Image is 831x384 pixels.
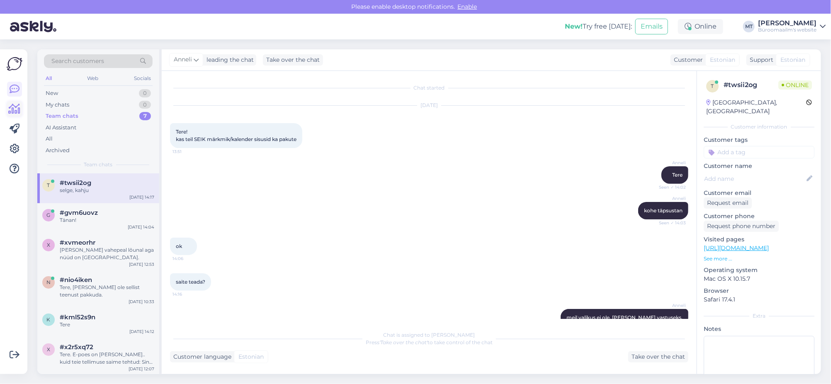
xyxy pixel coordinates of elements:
i: 'Take over the chat' [379,339,428,345]
button: Emails [635,19,668,34]
div: Support [746,56,773,64]
p: Notes [704,325,814,333]
span: #kml52s9n [60,314,95,321]
span: saite teada? [176,279,205,285]
div: Archived [46,146,70,155]
div: Customer information [704,123,814,131]
div: Request email [704,197,752,209]
span: Press to take control of the chat [366,339,493,345]
div: Tere, [PERSON_NAME] ole sellist teenust pakkuda. [60,284,154,299]
p: Visited pages [704,235,814,244]
div: Extra [704,312,814,320]
img: Askly Logo [7,56,22,72]
div: Try free [DATE]: [565,22,632,32]
span: Estonian [710,56,735,64]
span: Anneli [655,195,686,202]
span: Online [778,80,812,90]
span: Estonian [780,56,806,64]
span: Anneli [174,55,192,64]
div: Socials [132,73,153,84]
span: #x2r5xq72 [60,343,93,351]
div: Büroomaailm's website [758,27,817,33]
div: MT [743,21,755,32]
div: Customer [671,56,703,64]
a: [PERSON_NAME]Büroomaailm's website [758,20,826,33]
b: New! [565,22,583,30]
div: Customer language [170,352,231,361]
span: x [47,242,50,248]
div: [DATE] [170,102,688,109]
p: Browser [704,287,814,295]
span: Chat is assigned to [PERSON_NAME] [384,332,475,338]
span: Enable [455,3,480,10]
span: #xvmeorhr [60,239,95,246]
div: Request phone number [704,221,779,232]
span: Tere [672,172,683,178]
span: Search customers [51,57,104,66]
div: Tere [60,321,154,328]
div: [PERSON_NAME] [758,20,817,27]
p: Customer tags [704,136,814,144]
span: #twsii2og [60,179,91,187]
span: kohe täpsustan [644,207,683,214]
span: #nio4iken [60,276,92,284]
p: Customer name [704,162,814,170]
div: [DATE] 10:33 [129,299,154,305]
div: selge, kahju [60,187,154,194]
span: 14:06 [173,255,204,262]
div: [DATE] 12:53 [129,261,154,267]
p: Mac OS X 10.15.7 [704,275,814,283]
div: [GEOGRAPHIC_DATA], [GEOGRAPHIC_DATA] [706,98,806,116]
div: All [44,73,53,84]
span: Anneli [655,160,686,166]
div: Tere. E-poes on [PERSON_NAME].. kuid teie tellimuse saime tehtud: Sinu tellimuse number on: 20002... [60,351,154,366]
span: n [46,279,51,285]
span: k [47,316,51,323]
div: New [46,89,58,97]
div: All [46,135,53,143]
div: Web [86,73,100,84]
p: Customer phone [704,212,814,221]
div: 0 [139,101,151,109]
div: Online [678,19,723,34]
div: AI Assistant [46,124,76,132]
span: 14:16 [173,291,204,297]
div: [DATE] 14:04 [128,224,154,230]
div: Chat started [170,84,688,92]
p: See more ... [704,255,814,262]
div: 0 [139,89,151,97]
p: Operating system [704,266,814,275]
a: [URL][DOMAIN_NAME] [704,244,769,252]
div: [DATE] 12:07 [129,366,154,372]
div: My chats [46,101,69,109]
span: g [47,212,51,218]
span: meil valikus ei ole, [PERSON_NAME] vastuseks. [566,314,683,321]
div: [DATE] 14:17 [129,194,154,200]
span: Estonian [238,352,264,361]
div: Take over the chat [628,351,688,362]
p: Safari 17.4.1 [704,295,814,304]
p: Customer email [704,189,814,197]
span: Tere! kas teil SEIK märkmik/kalender sisusid ka pakute [176,129,296,142]
div: leading the chat [203,56,254,64]
span: t [47,182,50,188]
input: Add name [704,174,805,183]
div: Team chats [46,112,78,120]
span: Anneli [655,302,686,309]
span: Team chats [84,161,113,168]
div: 7 [139,112,151,120]
span: t [711,83,714,89]
div: # twsii2og [724,80,778,90]
span: #gvm6uovz [60,209,98,216]
span: 13:51 [173,148,204,155]
div: Tänan! [60,216,154,224]
div: Take over the chat [263,54,323,66]
input: Add a tag [704,146,814,158]
span: Seen ✓ 14:03 [655,220,686,226]
div: [PERSON_NAME] vahepeal lõunal aga nüüd on [GEOGRAPHIC_DATA]. [60,246,154,261]
span: Seen ✓ 14:02 [655,184,686,190]
span: x [47,346,50,352]
span: ok [176,243,182,249]
div: [DATE] 14:12 [129,328,154,335]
